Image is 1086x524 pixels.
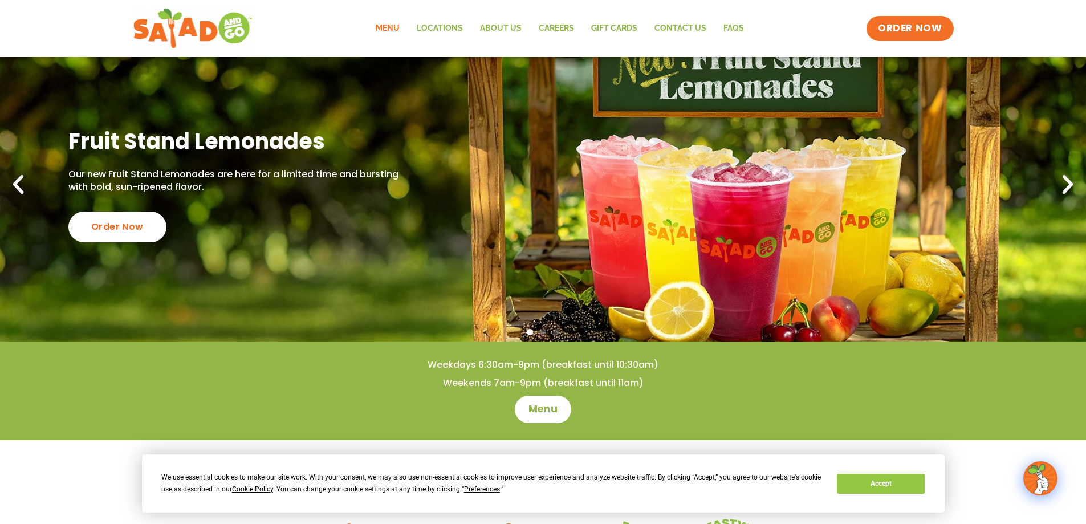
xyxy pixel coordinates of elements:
a: GIFT CARDS [583,15,646,42]
h4: Weekdays 6:30am-9pm (breakfast until 10:30am) [23,359,1063,371]
div: Previous slide [6,172,31,197]
a: FAQs [715,15,753,42]
span: Preferences [464,485,500,493]
div: We use essential cookies to make our site work. With your consent, we may also use non-essential ... [161,472,823,495]
a: About Us [471,15,530,42]
a: ORDER NOW [867,16,953,41]
div: Order Now [68,212,166,242]
h2: Fruit Stand Lemonades [68,127,404,155]
a: Locations [408,15,471,42]
span: ORDER NOW [878,22,942,35]
span: Menu [528,403,558,416]
h4: Weekends 7am-9pm (breakfast until 11am) [23,377,1063,389]
p: Our new Fruit Stand Lemonades are here for a limited time and bursting with bold, sun-ripened fla... [68,168,404,194]
span: Go to slide 1 [527,329,533,335]
a: Contact Us [646,15,715,42]
nav: Menu [367,15,753,42]
img: wpChatIcon [1024,462,1056,494]
a: Menu [367,15,408,42]
a: Menu [515,396,571,423]
div: Next slide [1055,172,1080,197]
span: Cookie Policy [232,485,273,493]
img: new-SAG-logo-768×292 [133,6,253,51]
div: Cookie Consent Prompt [142,454,945,513]
a: Careers [530,15,583,42]
button: Accept [837,474,925,494]
span: Go to slide 2 [540,329,546,335]
span: Go to slide 3 [553,329,559,335]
